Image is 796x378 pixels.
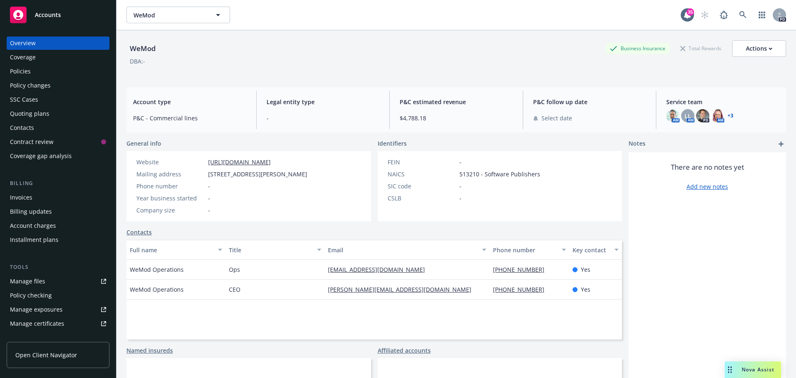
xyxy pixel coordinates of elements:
[126,346,173,355] a: Named insureds
[7,275,109,288] a: Manage files
[126,139,161,148] span: General info
[746,41,772,56] div: Actions
[378,139,407,148] span: Identifiers
[728,113,733,118] a: +3
[126,43,159,54] div: WeMod
[378,346,431,355] a: Affiliated accounts
[716,7,732,23] a: Report a Bug
[133,11,205,20] span: WeMod
[7,331,109,344] a: Manage BORs
[7,263,109,271] div: Tools
[130,285,184,294] span: WeMod Operations
[459,170,540,178] span: 513210 - Software Publishers
[10,93,38,106] div: SSC Cases
[388,182,456,190] div: SIC code
[711,109,724,122] img: photo
[7,65,109,78] a: Policies
[136,182,205,190] div: Phone number
[10,219,56,232] div: Account charges
[459,158,461,166] span: -
[388,170,456,178] div: NAICS
[10,135,53,149] div: Contract review
[10,317,64,330] div: Manage certificates
[7,149,109,163] a: Coverage gap analysis
[388,194,456,202] div: CSLB
[569,240,622,260] button: Key contact
[388,158,456,166] div: FEIN
[776,139,786,149] a: add
[493,266,551,273] a: [PHONE_NUMBER]
[684,112,691,120] span: LL
[229,246,312,254] div: Title
[671,162,744,172] span: There are no notes yet
[581,285,590,294] span: Yes
[10,79,51,92] div: Policy changes
[7,303,109,316] a: Manage exposures
[687,8,694,16] div: 35
[133,114,246,122] span: P&C - Commercial lines
[136,206,205,215] div: Company size
[126,228,152,237] a: Contacts
[490,240,569,260] button: Phone number
[15,351,77,359] span: Open Client Navigator
[493,285,551,293] a: [PHONE_NUMBER]
[328,285,478,293] a: [PERSON_NAME][EMAIL_ADDRESS][DOMAIN_NAME]
[676,43,726,54] div: Total Rewards
[7,3,109,27] a: Accounts
[130,246,213,254] div: Full name
[35,12,61,18] span: Accounts
[629,139,646,149] span: Notes
[573,246,609,254] div: Key contact
[10,331,49,344] div: Manage BORs
[493,246,556,254] div: Phone number
[459,194,461,202] span: -
[208,182,210,190] span: -
[7,219,109,232] a: Account charges
[229,285,240,294] span: CEO
[7,93,109,106] a: SSC Cases
[696,109,709,122] img: photo
[208,194,210,202] span: -
[10,149,72,163] div: Coverage gap analysis
[10,233,58,246] div: Installment plans
[581,265,590,274] span: Yes
[7,135,109,149] a: Contract review
[400,114,513,122] span: $4,788.18
[136,194,205,202] div: Year business started
[126,240,226,260] button: Full name
[7,51,109,64] a: Coverage
[7,205,109,218] a: Billing updates
[7,289,109,302] a: Policy checking
[735,7,751,23] a: Search
[7,37,109,50] a: Overview
[725,361,781,378] button: Nova Assist
[7,121,109,134] a: Contacts
[10,37,36,50] div: Overview
[400,98,513,106] span: P&C estimated revenue
[732,40,786,57] button: Actions
[328,246,477,254] div: Email
[541,114,572,122] span: Select date
[459,182,461,190] span: -
[10,121,34,134] div: Contacts
[130,57,145,66] div: DBA: -
[126,7,230,23] button: WeMod
[533,98,646,106] span: P&C follow up date
[328,266,432,273] a: [EMAIL_ADDRESS][DOMAIN_NAME]
[742,366,774,373] span: Nova Assist
[208,206,210,215] span: -
[10,191,32,204] div: Invoices
[136,170,205,178] div: Mailing address
[267,98,380,106] span: Legal entity type
[666,98,779,106] span: Service team
[754,7,770,23] a: Switch app
[696,7,713,23] a: Start snowing
[10,205,52,218] div: Billing updates
[208,158,271,166] a: [URL][DOMAIN_NAME]
[229,265,240,274] span: Ops
[7,233,109,246] a: Installment plans
[606,43,670,54] div: Business Insurance
[226,240,325,260] button: Title
[133,98,246,106] span: Account type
